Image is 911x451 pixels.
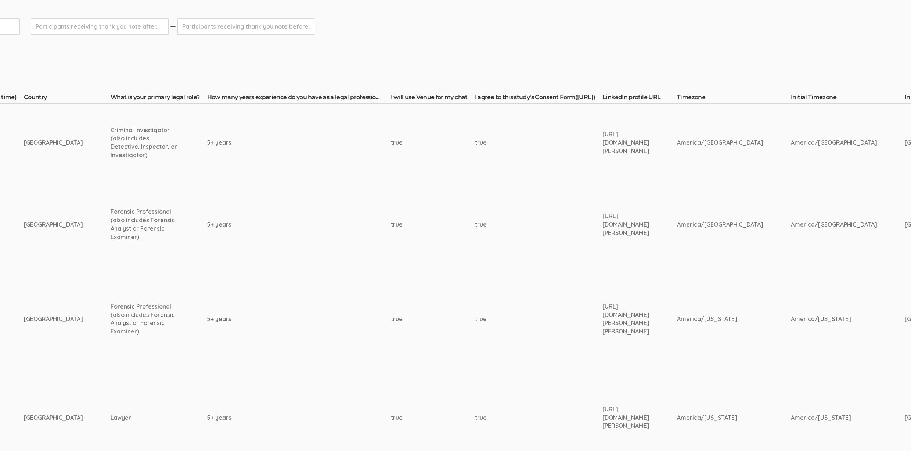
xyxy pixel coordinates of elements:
[791,181,905,267] td: America/[GEOGRAPHIC_DATA]
[391,414,447,422] div: true
[111,414,180,422] div: Lawyer
[874,416,911,451] iframe: Chat Widget
[111,208,180,241] div: Forensic Professional (also includes Forensic Analyst or Forensic Examiner)
[602,302,649,336] div: [URL][DOMAIN_NAME][PERSON_NAME][PERSON_NAME]
[475,138,575,147] div: true
[111,93,207,104] th: What is your primary legal role?
[391,93,475,104] th: I will use Venue for my chat
[169,18,177,35] img: dash.svg
[24,93,111,104] th: Country
[177,18,315,35] input: Participants receiving thank you note before...
[31,18,169,35] input: Participants receiving thank you note after...
[207,138,363,147] div: 5+ years
[791,104,905,181] td: America/[GEOGRAPHIC_DATA]
[24,414,83,422] div: [GEOGRAPHIC_DATA]
[602,405,649,430] div: [URL][DOMAIN_NAME][PERSON_NAME]
[475,93,602,104] th: I agree to this study's Consent Form([URL])
[602,212,649,237] div: [URL][DOMAIN_NAME][PERSON_NAME]
[475,414,575,422] div: true
[602,130,649,155] div: [URL][DOMAIN_NAME][PERSON_NAME]
[111,126,180,159] div: Criminal Investigator (also includes Detective, Inspector, or Investigator)
[475,220,575,229] div: true
[24,315,83,323] div: [GEOGRAPHIC_DATA]
[391,315,447,323] div: true
[391,220,447,229] div: true
[602,93,677,104] th: LinkedIn profile URL
[207,93,391,104] th: How many years experience do you have as a legal professional?
[791,93,905,104] th: Initial Timezone
[391,138,447,147] div: true
[207,315,363,323] div: 5+ years
[677,93,791,104] th: Timezone
[24,220,83,229] div: [GEOGRAPHIC_DATA]
[207,220,363,229] div: 5+ years
[677,181,791,267] td: America/[GEOGRAPHIC_DATA]
[677,104,791,181] td: America/[GEOGRAPHIC_DATA]
[207,414,363,422] div: 5+ years
[24,138,83,147] div: [GEOGRAPHIC_DATA]
[475,315,575,323] div: true
[791,267,905,370] td: America/[US_STATE]
[677,267,791,370] td: America/[US_STATE]
[111,302,180,336] div: Forensic Professional (also includes Forensic Analyst or Forensic Examiner)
